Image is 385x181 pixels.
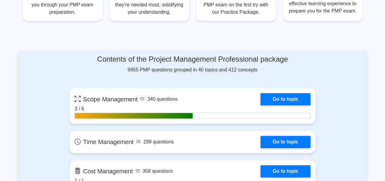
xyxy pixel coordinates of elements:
[70,55,315,74] div: 9955 PMP questions grouped in 40 topics and 412 concepts
[261,93,310,105] a: Go to topic
[261,136,310,148] a: Go to topic
[261,165,310,177] a: Go to topic
[70,55,315,64] h4: Contents of the Project Management Professional package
